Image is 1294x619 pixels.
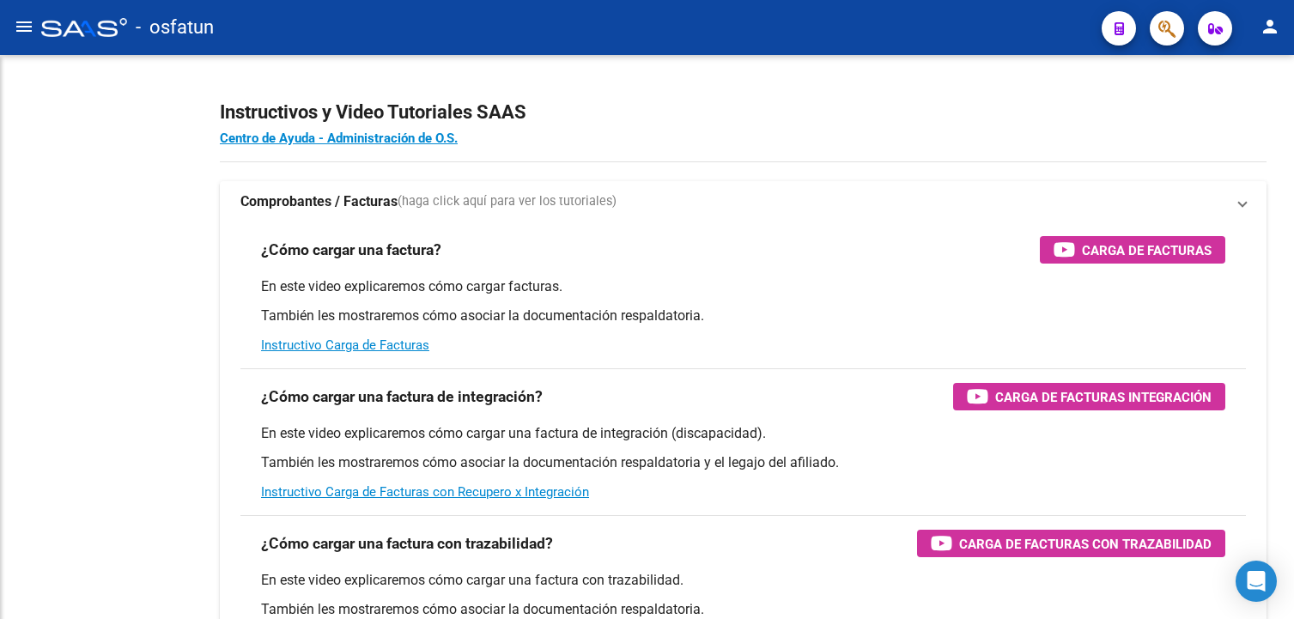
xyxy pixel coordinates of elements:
p: En este video explicaremos cómo cargar facturas. [261,277,1225,296]
p: En este video explicaremos cómo cargar una factura de integración (discapacidad). [261,424,1225,443]
span: Carga de Facturas Integración [995,386,1212,408]
h2: Instructivos y Video Tutoriales SAAS [220,96,1267,129]
div: Open Intercom Messenger [1236,561,1277,602]
a: Instructivo Carga de Facturas [261,337,429,353]
h3: ¿Cómo cargar una factura con trazabilidad? [261,531,553,555]
p: También les mostraremos cómo asociar la documentación respaldatoria. [261,306,1225,325]
span: (haga click aquí para ver los tutoriales) [398,192,617,211]
span: Carga de Facturas [1082,240,1212,261]
h3: ¿Cómo cargar una factura de integración? [261,385,543,409]
p: También les mostraremos cómo asociar la documentación respaldatoria y el legajo del afiliado. [261,453,1225,472]
button: Carga de Facturas [1040,236,1225,264]
button: Carga de Facturas con Trazabilidad [917,530,1225,557]
span: Carga de Facturas con Trazabilidad [959,533,1212,555]
strong: Comprobantes / Facturas [240,192,398,211]
mat-expansion-panel-header: Comprobantes / Facturas(haga click aquí para ver los tutoriales) [220,181,1267,222]
a: Instructivo Carga de Facturas con Recupero x Integración [261,484,589,500]
h3: ¿Cómo cargar una factura? [261,238,441,262]
mat-icon: person [1260,16,1280,37]
a: Centro de Ayuda - Administración de O.S. [220,130,458,146]
p: En este video explicaremos cómo cargar una factura con trazabilidad. [261,571,1225,590]
span: - osfatun [136,9,214,46]
mat-icon: menu [14,16,34,37]
p: También les mostraremos cómo asociar la documentación respaldatoria. [261,600,1225,619]
button: Carga de Facturas Integración [953,383,1225,410]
